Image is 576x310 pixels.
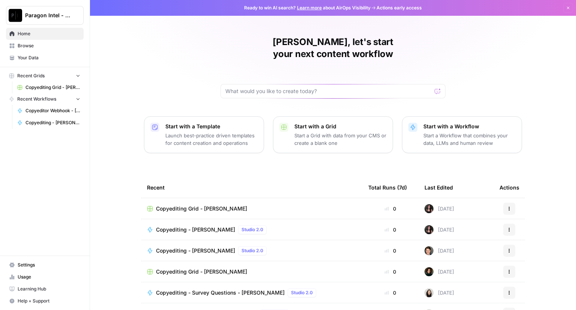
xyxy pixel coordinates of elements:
a: Usage [6,271,84,283]
p: Start with a Template [165,123,258,130]
div: 0 [368,247,412,254]
div: Actions [499,177,519,198]
div: 0 [368,205,412,212]
a: Home [6,28,84,40]
button: Recent Grids [6,70,84,81]
span: Recent Grids [17,72,45,79]
span: Copyediting - [PERSON_NAME] [156,226,235,233]
span: Copyediting Grid - [PERSON_NAME] [156,268,247,275]
a: Copyediting - [PERSON_NAME] [14,117,84,129]
span: Help + Support [18,298,80,304]
img: Paragon Intel - Copyediting Logo [9,9,22,22]
a: Copyediting Grid - [PERSON_NAME] [147,268,356,275]
a: Copyediting - Survey Questions - [PERSON_NAME]Studio 2.0 [147,288,356,297]
div: 0 [368,289,412,296]
span: Studio 2.0 [291,289,313,296]
div: [DATE] [424,246,454,255]
span: Copyediting Grid - [PERSON_NAME] [25,84,80,91]
div: [DATE] [424,288,454,297]
span: Studio 2.0 [241,226,263,233]
a: Copyediting Grid - [PERSON_NAME] [14,81,84,93]
span: Your Data [18,54,80,61]
input: What would you like to create today? [225,87,432,95]
a: Learn more [297,5,322,11]
div: [DATE] [424,267,454,276]
span: Copyeditor Webhook - [PERSON_NAME] [25,107,80,114]
span: Paragon Intel - Copyediting [25,12,70,19]
div: [DATE] [424,204,454,213]
div: [DATE] [424,225,454,234]
span: Browse [18,42,80,49]
a: Copyeditor Webhook - [PERSON_NAME] [14,105,84,117]
p: Start with a Grid [294,123,387,130]
a: Copyediting Grid - [PERSON_NAME] [147,205,356,212]
div: 0 [368,226,412,233]
img: 5nlru5lqams5xbrbfyykk2kep4hl [424,225,433,234]
a: Settings [6,259,84,271]
a: Learning Hub [6,283,84,295]
a: Copyediting - [PERSON_NAME]Studio 2.0 [147,246,356,255]
img: t5ef5oef8zpw1w4g2xghobes91mw [424,288,433,297]
div: 0 [368,268,412,275]
span: Copyediting - [PERSON_NAME] [156,247,235,254]
img: trpfjrwlykpjh1hxat11z5guyxrg [424,267,433,276]
p: Start a Grid with data from your CMS or create a blank one [294,132,387,147]
button: Recent Workflows [6,93,84,105]
span: Home [18,30,80,37]
h1: [PERSON_NAME], let's start your next content workflow [220,36,445,60]
a: Your Data [6,52,84,64]
span: Studio 2.0 [241,247,263,254]
div: Total Runs (7d) [368,177,407,198]
span: Copyediting - [PERSON_NAME] [25,119,80,126]
button: Help + Support [6,295,84,307]
img: qw00ik6ez51o8uf7vgx83yxyzow9 [424,246,433,255]
p: Start a Workflow that combines your data, LLMs and human review [423,132,516,147]
p: Launch best-practice driven templates for content creation and operations [165,132,258,147]
a: Browse [6,40,84,52]
span: Copyediting - Survey Questions - [PERSON_NAME] [156,289,285,296]
span: Learning Hub [18,286,80,292]
p: Start with a Workflow [423,123,516,130]
button: Start with a TemplateLaunch best-practice driven templates for content creation and operations [144,116,264,153]
button: Workspace: Paragon Intel - Copyediting [6,6,84,25]
span: Settings [18,262,80,268]
img: 5nlru5lqams5xbrbfyykk2kep4hl [424,204,433,213]
button: Start with a WorkflowStart a Workflow that combines your data, LLMs and human review [402,116,522,153]
button: Start with a GridStart a Grid with data from your CMS or create a blank one [273,116,393,153]
span: Usage [18,274,80,280]
div: Recent [147,177,356,198]
span: Ready to win AI search? about AirOps Visibility [244,5,370,11]
div: Last Edited [424,177,453,198]
span: Recent Workflows [17,96,56,102]
span: Copyediting Grid - [PERSON_NAME] [156,205,247,212]
span: Actions early access [376,5,422,11]
a: Copyediting - [PERSON_NAME]Studio 2.0 [147,225,356,234]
